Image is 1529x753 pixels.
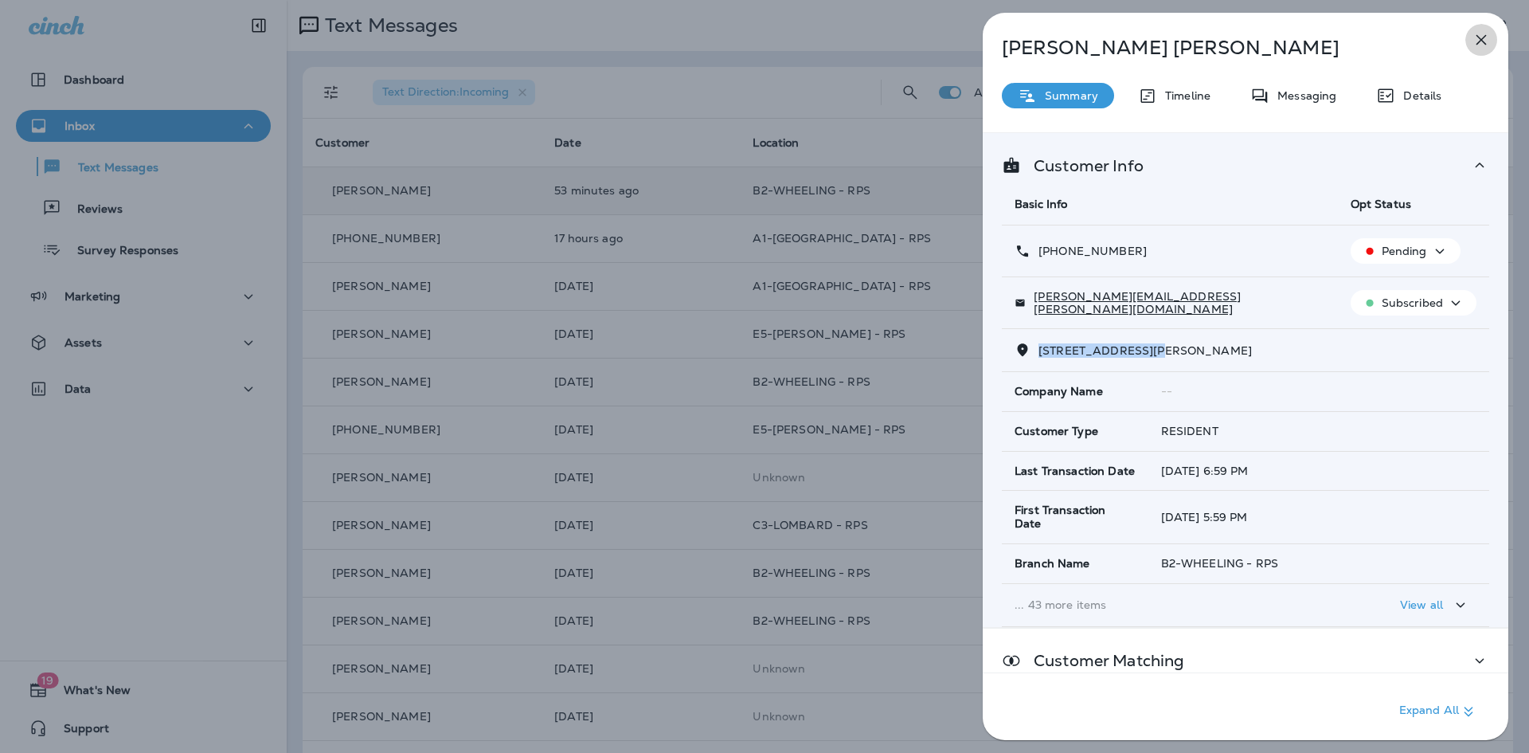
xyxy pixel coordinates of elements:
[1394,590,1476,620] button: View all
[1030,245,1147,257] p: [PHONE_NUMBER]
[1393,697,1484,726] button: Expand All
[1037,89,1098,102] p: Summary
[1026,290,1324,316] p: [PERSON_NAME][EMAIL_ADDRESS][PERSON_NAME][DOMAIN_NAME]
[1015,598,1325,611] p: ... 43 more items
[1400,598,1443,611] p: View all
[1002,37,1437,59] p: [PERSON_NAME] [PERSON_NAME]
[1399,702,1478,721] p: Expand All
[1351,238,1461,264] button: Pending
[1015,385,1103,398] span: Company Name
[1038,343,1252,358] span: [STREET_ADDRESS][PERSON_NAME]
[1015,557,1090,571] span: Branch Name
[1015,504,1136,531] span: First Transaction Date
[1351,197,1411,211] span: Opt Status
[1015,425,1098,438] span: Customer Type
[1021,654,1184,667] p: Customer Matching
[1161,556,1278,571] span: B2-WHEELING - RPS
[1015,465,1135,478] span: Last Transaction Date
[1161,510,1248,524] span: [DATE] 5:59 PM
[1021,159,1144,172] p: Customer Info
[1382,245,1427,257] p: Pending
[1395,89,1441,102] p: Details
[1157,89,1210,102] p: Timeline
[1382,296,1443,309] p: Subscribed
[1161,464,1249,478] span: [DATE] 6:59 PM
[1161,384,1172,398] span: --
[1351,290,1476,316] button: Subscribed
[1015,197,1067,211] span: Basic Info
[1269,89,1336,102] p: Messaging
[1161,424,1218,438] span: RESIDENT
